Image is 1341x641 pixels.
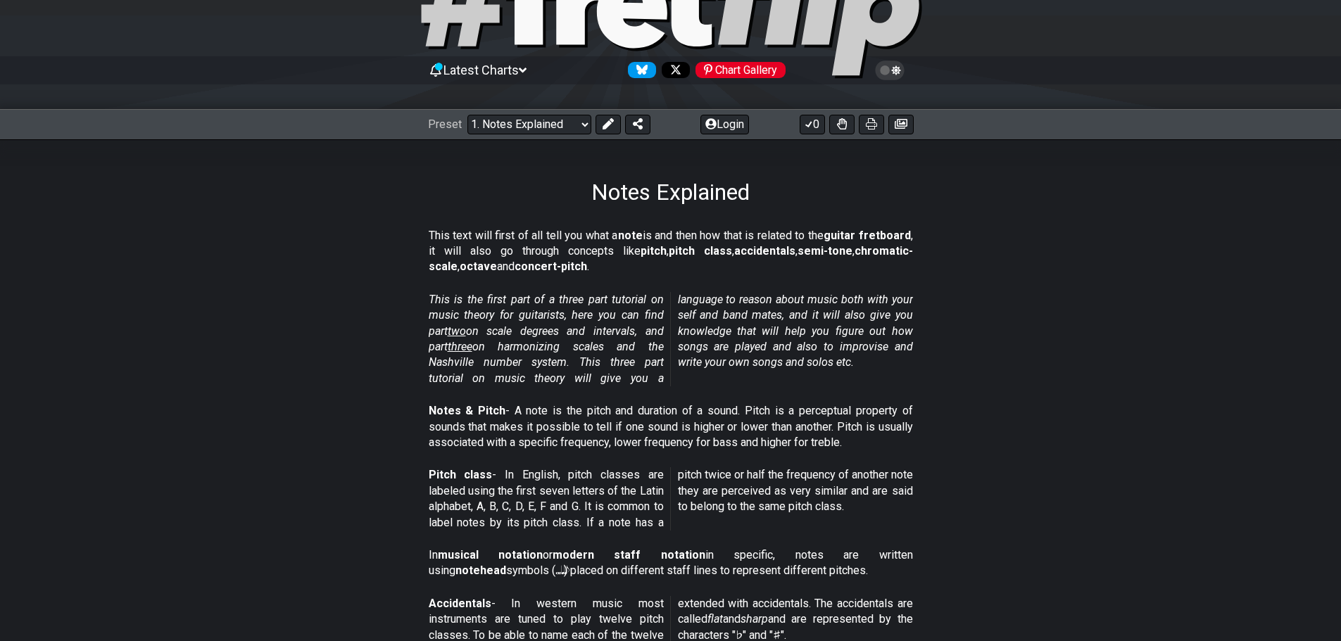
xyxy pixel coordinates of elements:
[429,468,493,481] strong: Pitch class
[429,467,913,531] p: - In English, pitch classes are labeled using the first seven letters of the Latin alphabet, A, B...
[622,62,656,78] a: Follow #fretflip at Bluesky
[625,115,650,134] button: Share Preset
[429,597,491,610] strong: Accidentals
[695,62,786,78] div: Chart Gallery
[443,63,519,77] span: Latest Charts
[429,403,913,450] p: - A note is the pitch and duration of a sound. Pitch is a perceptual property of sounds that make...
[591,179,750,205] h1: Notes Explained
[596,115,621,134] button: Edit Preset
[429,228,913,275] p: This text will first of all tell you what a is and then how that is related to the , it will also...
[467,115,591,134] select: Preset
[429,404,505,417] strong: Notes & Pitch
[515,260,587,273] strong: concert-pitch
[859,115,884,134] button: Print
[455,564,506,577] strong: notehead
[690,62,786,78] a: #fretflip at Pinterest
[618,229,643,242] strong: note
[438,548,543,561] strong: musical notation
[741,612,768,626] em: sharp
[429,293,913,385] em: This is the first part of a three part tutorial on music theory for guitarists, here you can find...
[641,244,667,258] strong: pitch
[448,324,466,338] span: two
[700,115,749,134] button: Login
[656,62,690,78] a: Follow #fretflip at X
[882,64,898,77] span: Toggle light / dark theme
[829,115,855,134] button: Toggle Dexterity for all fretkits
[800,115,825,134] button: 0
[428,118,462,131] span: Preset
[888,115,914,134] button: Create image
[460,260,497,273] strong: octave
[824,229,911,242] strong: guitar fretboard
[448,340,472,353] span: three
[669,244,732,258] strong: pitch class
[553,548,705,561] strong: modern staff notation
[734,244,795,258] strong: accidentals
[798,244,852,258] strong: semi-tone
[429,547,913,579] p: In or in specific, notes are written using symbols (𝅝 𝅗𝅥 𝅘𝅥 𝅘𝅥𝅮) placed on different staff lines to r...
[707,612,723,626] em: flat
